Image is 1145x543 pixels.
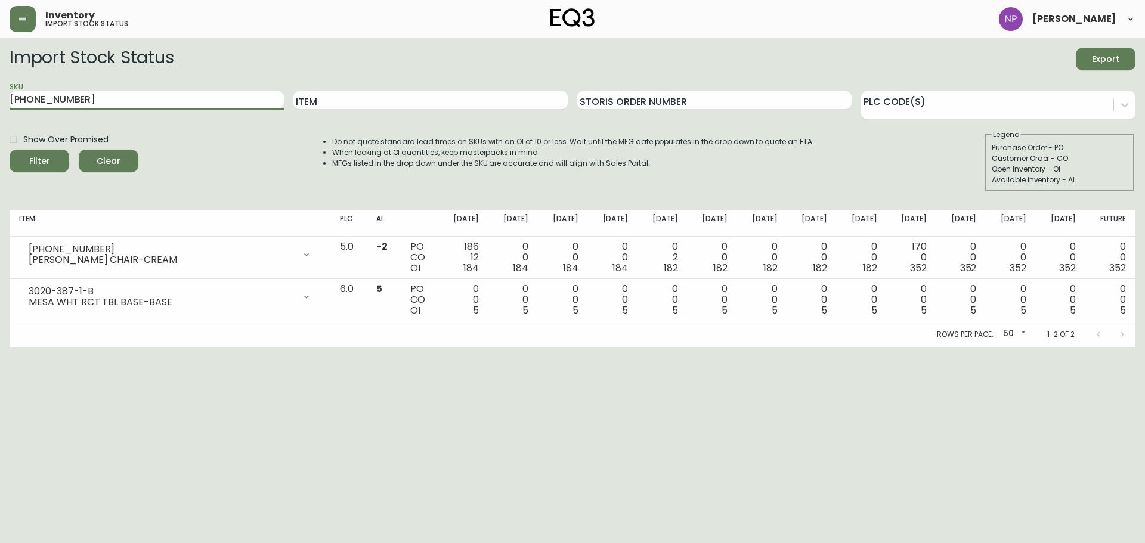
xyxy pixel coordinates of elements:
[19,241,321,268] div: [PHONE_NUMBER][PERSON_NAME] CHAIR-CREAM
[871,303,877,317] span: 5
[1120,303,1126,317] span: 5
[638,210,687,237] th: [DATE]
[438,210,488,237] th: [DATE]
[45,11,95,20] span: Inventory
[1010,261,1026,275] span: 352
[1095,284,1126,316] div: 0 0
[787,210,837,237] th: [DATE]
[330,279,367,321] td: 6.0
[737,210,787,237] th: [DATE]
[647,241,677,274] div: 0 2
[488,210,538,237] th: [DATE]
[45,20,128,27] h5: import stock status
[763,261,778,275] span: 182
[837,210,886,237] th: [DATE]
[547,241,578,274] div: 0 0
[622,303,628,317] span: 5
[550,8,595,27] img: logo
[513,261,528,275] span: 184
[410,261,420,275] span: OI
[910,261,927,275] span: 352
[970,303,976,317] span: 5
[1047,329,1075,340] p: 1-2 of 2
[498,241,528,274] div: 0 0
[999,7,1023,31] img: 50f1e64a3f95c89b5c5247455825f96f
[992,142,1128,153] div: Purchase Order - PO
[330,237,367,279] td: 5.0
[1085,52,1126,67] span: Export
[522,303,528,317] span: 5
[1032,14,1116,24] span: [PERSON_NAME]
[1076,48,1135,70] button: Export
[79,150,138,172] button: Clear
[986,210,1035,237] th: [DATE]
[1045,241,1076,274] div: 0 0
[647,284,677,316] div: 0 0
[960,261,977,275] span: 352
[797,284,827,316] div: 0 0
[598,241,628,274] div: 0 0
[588,210,638,237] th: [DATE]
[88,154,129,169] span: Clear
[992,153,1128,164] div: Customer Order - CO
[563,261,578,275] span: 184
[995,241,1026,274] div: 0 0
[23,134,109,146] span: Show Over Promised
[747,241,777,274] div: 0 0
[410,284,429,316] div: PO CO
[19,284,321,310] div: 3020-387-1-BMESA WHT RCT TBL BASE-BASE
[697,241,728,274] div: 0 0
[946,241,976,274] div: 0 0
[1070,303,1076,317] span: 5
[995,284,1026,316] div: 0 0
[29,244,295,255] div: [PHONE_NUMBER]
[376,282,382,296] span: 5
[1036,210,1085,237] th: [DATE]
[410,241,429,274] div: PO CO
[29,255,295,265] div: [PERSON_NAME] CHAIR-CREAM
[612,261,628,275] span: 184
[1109,261,1126,275] span: 352
[498,284,528,316] div: 0 0
[921,303,927,317] span: 5
[332,147,814,158] li: When looking at OI quantities, keep masterpacks in mind.
[463,261,479,275] span: 184
[936,210,986,237] th: [DATE]
[29,297,295,308] div: MESA WHT RCT TBL BASE-BASE
[821,303,827,317] span: 5
[29,286,295,297] div: 3020-387-1-B
[887,210,936,237] th: [DATE]
[946,284,976,316] div: 0 0
[332,158,814,169] li: MFGs listed in the drop down under the SKU are accurate and will align with Sales Portal.
[1095,241,1126,274] div: 0 0
[992,175,1128,185] div: Available Inventory - AI
[572,303,578,317] span: 5
[992,164,1128,175] div: Open Inventory - OI
[473,303,479,317] span: 5
[846,241,877,274] div: 0 0
[10,150,69,172] button: Filter
[598,284,628,316] div: 0 0
[1059,261,1076,275] span: 352
[937,329,994,340] p: Rows per page:
[547,284,578,316] div: 0 0
[713,261,728,275] span: 182
[896,241,927,274] div: 170 0
[797,241,827,274] div: 0 0
[998,324,1028,344] div: 50
[697,284,728,316] div: 0 0
[688,210,737,237] th: [DATE]
[747,284,777,316] div: 0 0
[10,48,174,70] h2: Import Stock Status
[410,303,420,317] span: OI
[992,129,1021,140] legend: Legend
[448,241,478,274] div: 186 12
[1045,284,1076,316] div: 0 0
[1020,303,1026,317] span: 5
[1085,210,1135,237] th: Future
[664,261,678,275] span: 182
[332,136,814,147] li: Do not quote standard lead times on SKUs with an OI of 10 or less. Wait until the MFG date popula...
[896,284,927,316] div: 0 0
[367,210,401,237] th: AI
[863,261,877,275] span: 182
